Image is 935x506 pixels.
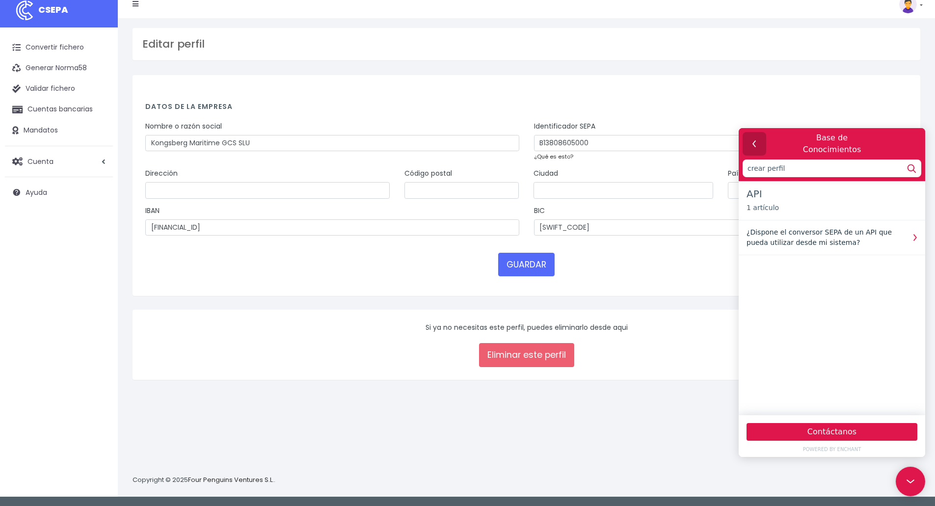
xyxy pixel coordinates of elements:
[145,168,178,179] label: Dirección
[188,475,274,484] a: Four Penguins Ventures S.L.
[498,253,555,276] button: GUARDAR
[404,168,452,179] label: Código postal
[534,121,595,132] label: Identificador SEPA
[27,156,53,166] span: Cuenta
[38,3,68,16] span: CSEPA
[145,206,160,216] label: IBAN
[145,121,222,132] label: Nombre o razón social
[8,75,179,85] div: 1 artículo
[534,168,558,179] label: Ciudad
[142,38,910,51] h3: Editar perfil
[5,37,113,58] a: Convertir fichero
[8,295,179,313] button: Contáctanos
[5,151,113,172] a: Cuenta
[145,103,908,116] h4: Datos de la empresa
[479,343,574,367] a: Eliminar este perfil
[534,153,573,160] a: ¿Qué es esto?
[5,58,113,79] a: Generar Norma58
[8,57,179,75] div: API
[145,322,908,367] div: Si ya no necesitas este perfil, puedes eliminarlo desde aqui
[5,79,113,99] a: Validar fichero
[5,99,113,120] a: Cuentas bancarias
[4,318,183,325] a: POWERED BY ENCHANT
[534,206,545,216] label: BIC
[728,168,742,179] label: País
[5,120,113,141] a: Mandatos
[8,99,166,120] div: ¿Dispone el conversor SEPA de un API que pueda utilizar desde mi sistema?
[49,4,138,27] div: Base de Conocimientos
[26,187,47,197] span: Ayuda
[4,31,183,49] input: ¿Cómo te podemos ayudar?
[5,182,113,203] a: Ayuda
[133,475,275,485] p: Copyright © 2025 .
